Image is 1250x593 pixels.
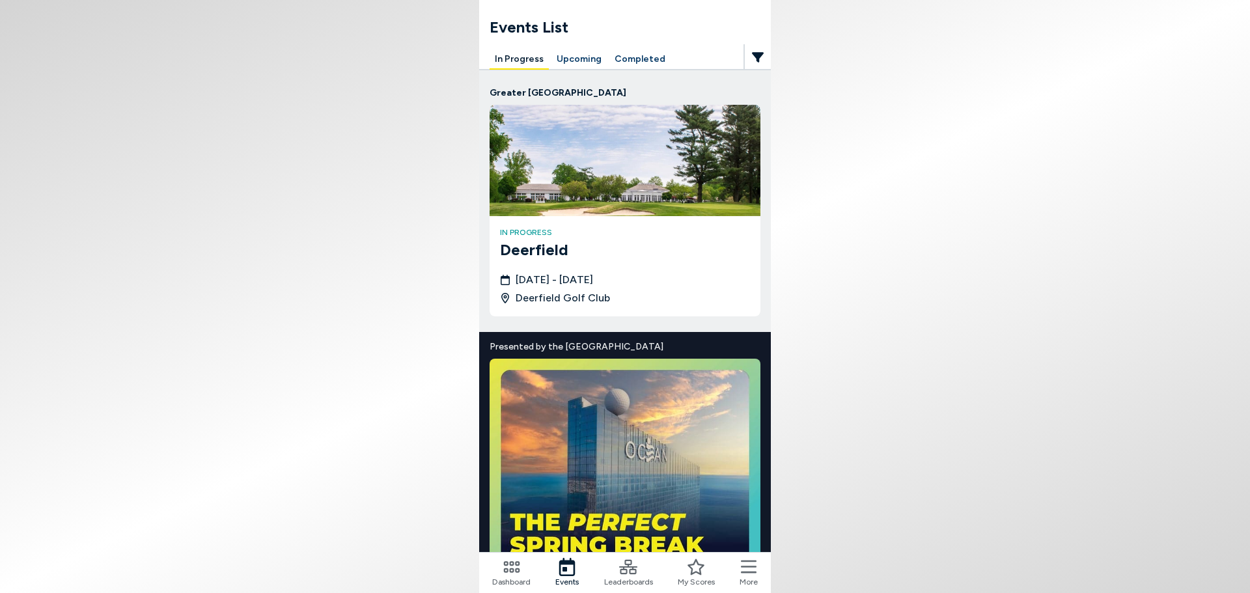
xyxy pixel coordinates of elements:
[678,576,715,588] span: My Scores
[555,558,579,588] a: Events
[555,576,579,588] span: Events
[500,227,750,238] h4: in progress
[479,49,771,70] div: Manage your account
[604,576,653,588] span: Leaderboards
[490,105,760,216] img: Deerfield
[492,576,531,588] span: Dashboard
[490,86,760,100] p: Greater [GEOGRAPHIC_DATA]
[490,105,760,316] a: Deerfieldin progressDeerfield[DATE] - [DATE]Deerfield Golf Club
[490,49,549,70] button: In Progress
[490,16,771,39] h1: Events List
[516,290,610,306] span: Deerfield Golf Club
[516,272,593,288] span: [DATE] - [DATE]
[551,49,607,70] button: Upcoming
[740,558,758,588] button: More
[490,340,760,353] span: Presented by the [GEOGRAPHIC_DATA]
[678,558,715,588] a: My Scores
[492,558,531,588] a: Dashboard
[604,558,653,588] a: Leaderboards
[500,238,750,262] h3: Deerfield
[609,49,671,70] button: Completed
[740,576,758,588] span: More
